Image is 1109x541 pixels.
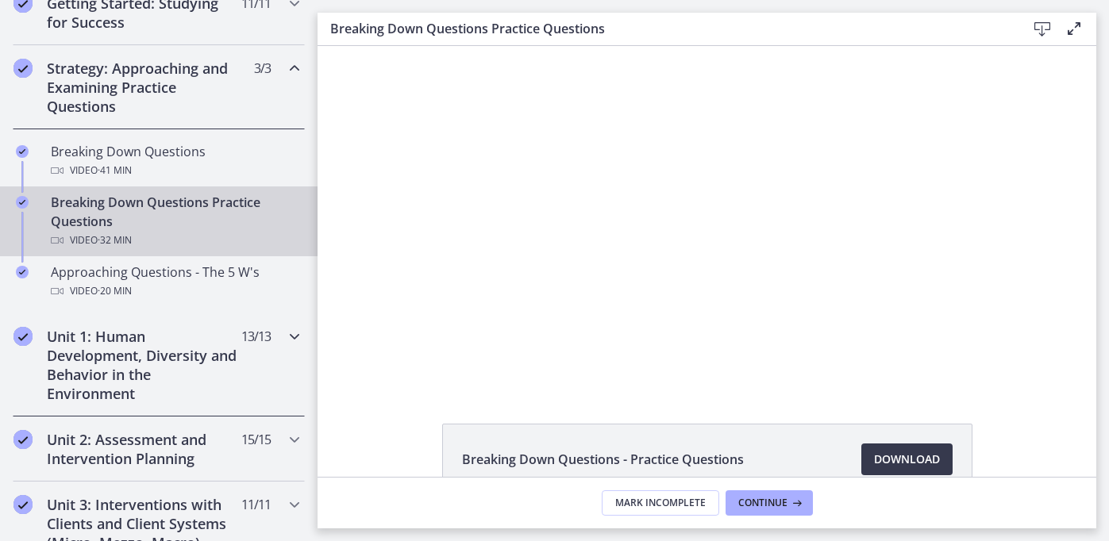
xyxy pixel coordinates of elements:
[51,282,298,301] div: Video
[51,142,298,180] div: Breaking Down Questions
[13,430,33,449] i: Completed
[861,443,953,475] a: Download
[13,327,33,346] i: Completed
[98,161,132,180] span: · 41 min
[615,497,706,509] span: Mark Incomplete
[47,59,241,116] h2: Strategy: Approaching and Examining Practice Questions
[16,266,29,278] i: Completed
[98,282,132,301] span: · 20 min
[874,450,940,469] span: Download
[462,450,744,469] span: Breaking Down Questions - Practice Questions
[47,327,241,403] h2: Unit 1: Human Development, Diversity and Behavior in the Environment
[51,263,298,301] div: Approaching Questions - The 5 W's
[16,196,29,209] i: Completed
[16,145,29,158] i: Completed
[241,327,271,346] span: 13 / 13
[254,59,271,78] span: 3 / 3
[241,430,271,449] span: 15 / 15
[51,161,298,180] div: Video
[47,430,241,468] h2: Unit 2: Assessment and Intervention Planning
[13,495,33,514] i: Completed
[602,490,719,516] button: Mark Incomplete
[98,231,132,250] span: · 32 min
[318,46,1096,387] iframe: Video Lesson
[241,495,271,514] span: 11 / 11
[51,193,298,250] div: Breaking Down Questions Practice Questions
[330,19,1001,38] h3: Breaking Down Questions Practice Questions
[726,490,813,516] button: Continue
[738,497,787,509] span: Continue
[13,59,33,78] i: Completed
[51,231,298,250] div: Video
